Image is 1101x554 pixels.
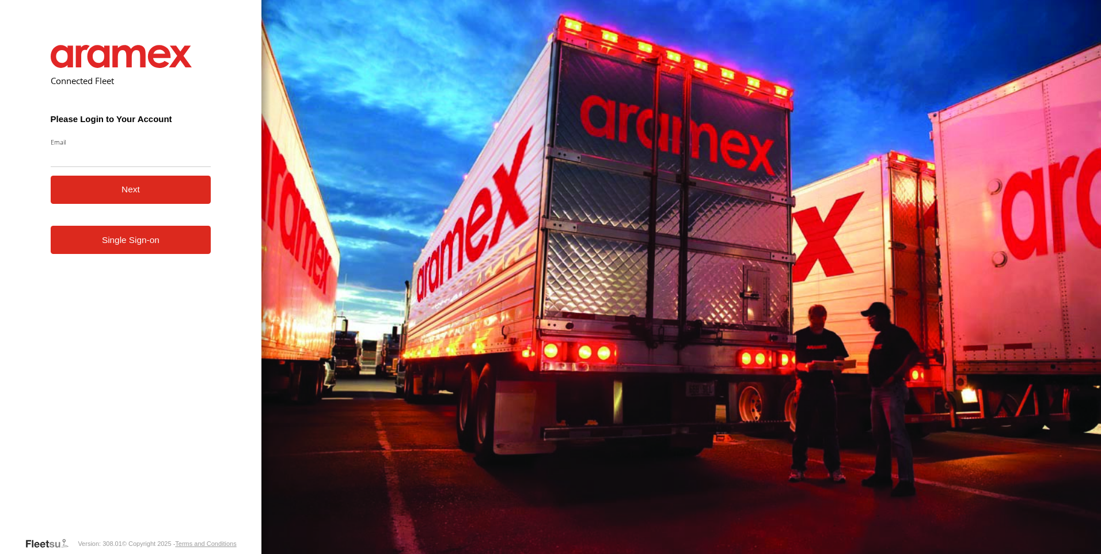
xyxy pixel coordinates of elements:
a: Single Sign-on [51,226,211,254]
div: Version: 308.01 [78,540,122,547]
a: Terms and Conditions [175,540,236,547]
h2: Connected Fleet [51,75,211,86]
label: Email [51,138,211,146]
a: Visit our Website [25,538,78,549]
div: © Copyright 2025 - [122,540,237,547]
img: Aramex [51,45,192,68]
button: Next [51,176,211,204]
h3: Please Login to Your Account [51,114,211,124]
